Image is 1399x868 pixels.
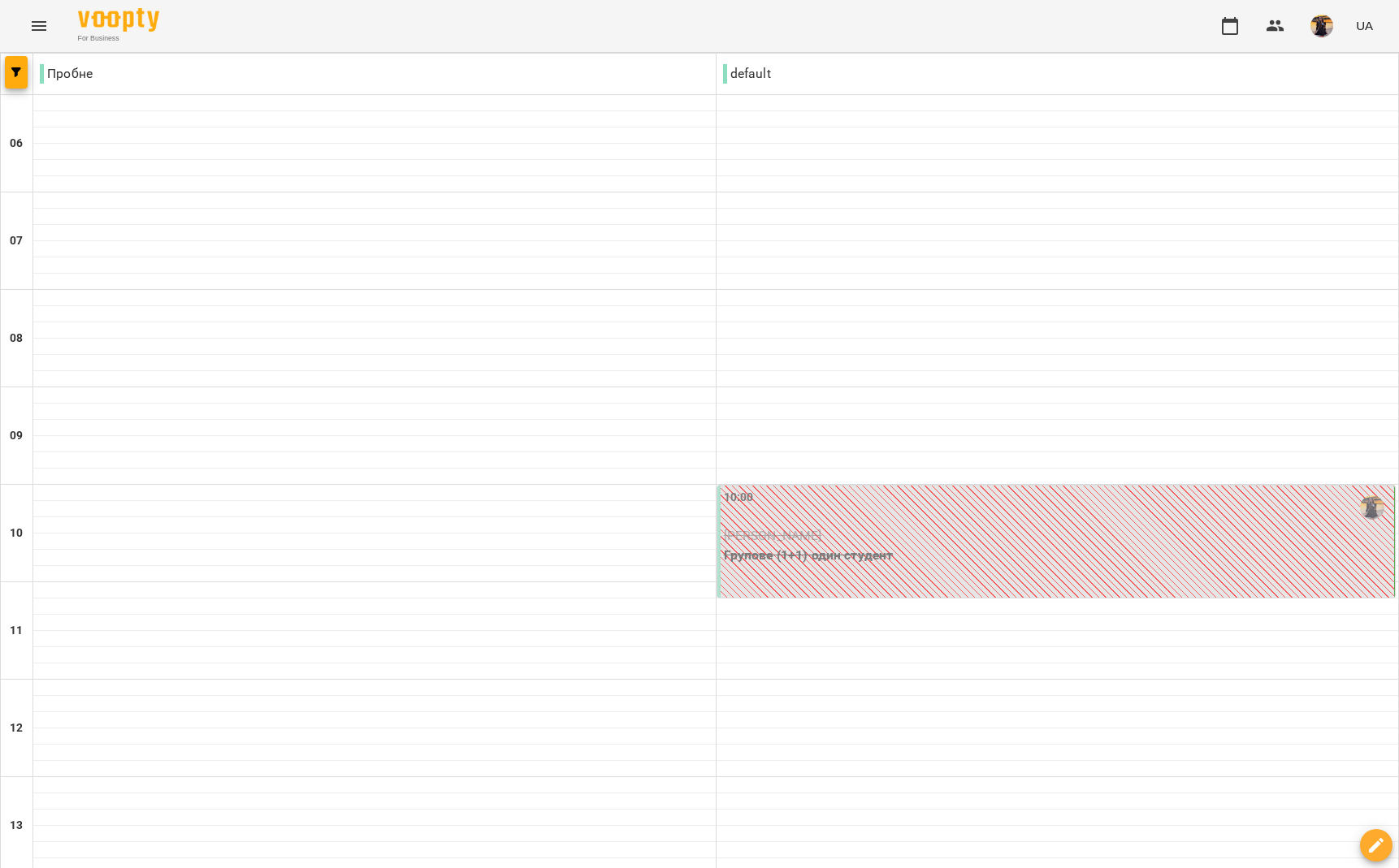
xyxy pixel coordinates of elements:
[1310,15,1333,37] img: d9e4fe055f4d09e87b22b86a2758fb91.jpg
[40,64,93,84] p: Пробне
[10,232,23,250] h6: 07
[19,6,58,45] button: Menu
[10,719,23,737] h6: 12
[10,135,23,153] h6: 06
[1360,495,1384,520] img: Доля Єлизавета Миколаївна
[724,489,754,507] label: 10:00
[724,546,1392,565] p: Групове (1+1) один студент
[10,622,23,640] h6: 11
[10,525,23,542] h6: 10
[723,64,771,84] p: default
[1356,17,1373,34] span: UA
[1349,11,1380,41] button: UA
[10,330,23,348] h6: 08
[724,528,822,543] span: [PERSON_NAME]
[10,817,23,835] h6: 13
[10,427,23,445] h6: 09
[78,8,159,32] img: Voopty Logo
[78,33,159,44] span: For Business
